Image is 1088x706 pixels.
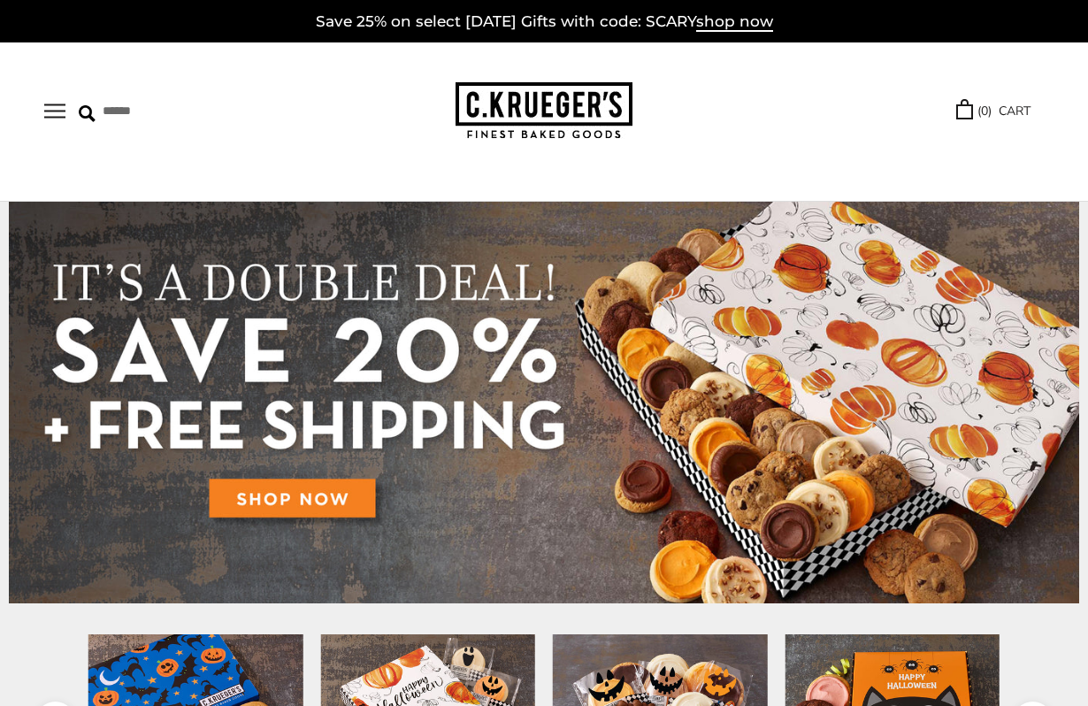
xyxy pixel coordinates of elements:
span: shop now [696,12,773,32]
input: Search [79,97,287,125]
img: C.KRUEGER'S [456,82,632,140]
img: C.Krueger's Special Offer [9,202,1079,603]
img: Search [79,105,96,122]
a: (0) CART [956,101,1031,121]
button: Open navigation [44,104,65,119]
a: Save 25% on select [DATE] Gifts with code: SCARYshop now [316,12,773,32]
